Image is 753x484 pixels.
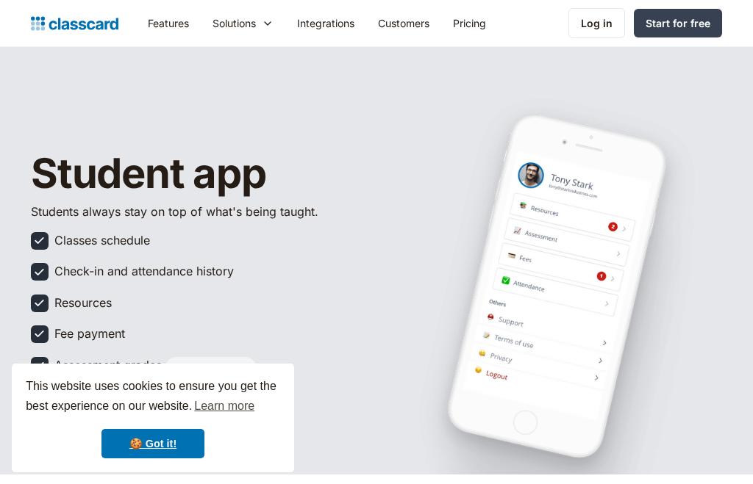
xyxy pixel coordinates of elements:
div: Fee payment [54,325,125,342]
a: learn more about cookies [192,395,257,417]
div: Coming soon [174,361,248,376]
div: Assessment grades [54,357,162,373]
a: dismiss cookie message [101,429,204,458]
p: Students always stay on top of what's being taught. [31,203,365,220]
a: Integrations [285,7,366,40]
a: Logo [31,13,118,34]
div: Solutions [213,15,256,31]
div: Solutions [201,7,285,40]
h1: Student app [31,151,365,197]
a: Log in [568,8,625,38]
div: Classes schedule [54,232,150,248]
a: Customers [366,7,441,40]
div: Log in [581,15,613,31]
a: Pricing [441,7,498,40]
div: Resources [54,295,112,311]
a: Start for free [634,9,722,37]
div: Start for free [646,15,710,31]
div: cookieconsent [12,364,294,472]
a: Features [136,7,201,40]
div: Check-in and attendance history [54,263,234,279]
span: This website uses cookies to ensure you get the best experience on our website. [26,378,280,417]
